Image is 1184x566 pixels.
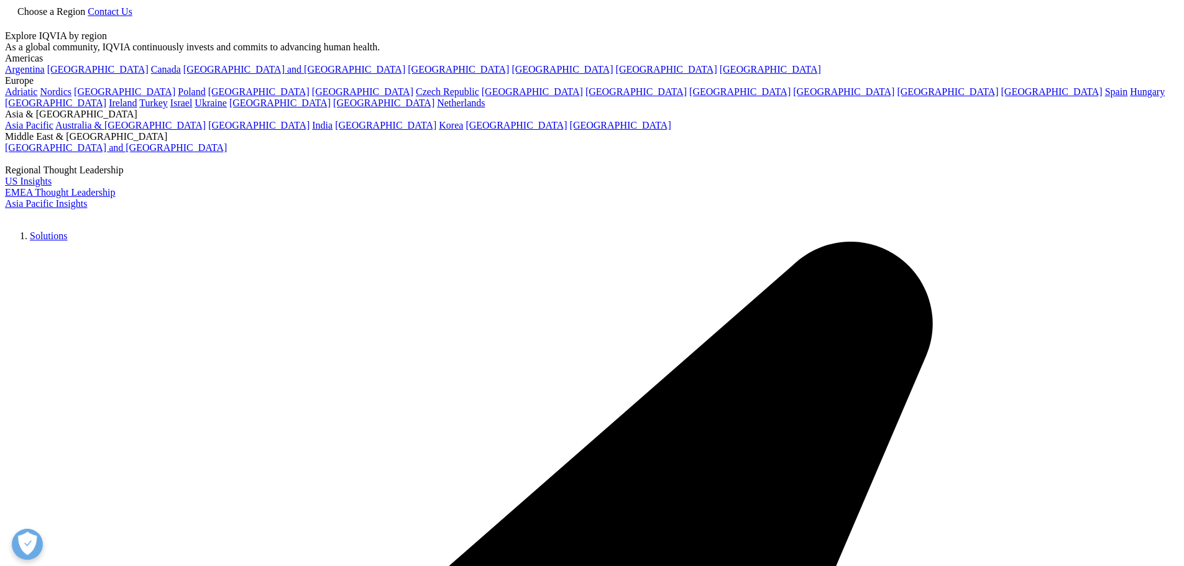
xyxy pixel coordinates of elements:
a: [GEOGRAPHIC_DATA] [616,64,717,75]
a: [GEOGRAPHIC_DATA] [585,86,687,97]
a: [GEOGRAPHIC_DATA] [1001,86,1103,97]
a: Israel [170,98,193,108]
a: [GEOGRAPHIC_DATA] [229,98,331,108]
div: As a global community, IQVIA continuously invests and commits to advancing human health. [5,42,1179,53]
a: [GEOGRAPHIC_DATA] and [GEOGRAPHIC_DATA] [5,142,227,153]
div: Explore IQVIA by region [5,30,1179,42]
a: Canada [151,64,181,75]
a: Poland [178,86,205,97]
a: [GEOGRAPHIC_DATA] [312,86,413,97]
a: [GEOGRAPHIC_DATA] [512,64,613,75]
a: Asia Pacific Insights [5,198,87,209]
a: Korea [439,120,463,130]
div: Middle East & [GEOGRAPHIC_DATA] [5,131,1179,142]
a: [GEOGRAPHIC_DATA] [466,120,567,130]
div: Asia & [GEOGRAPHIC_DATA] [5,109,1179,120]
span: Choose a Region [17,6,85,17]
a: [GEOGRAPHIC_DATA] [335,120,436,130]
a: [GEOGRAPHIC_DATA] [74,86,175,97]
a: [GEOGRAPHIC_DATA] [720,64,821,75]
a: [GEOGRAPHIC_DATA] [482,86,583,97]
a: Czech Republic [416,86,479,97]
a: [GEOGRAPHIC_DATA] [5,98,106,108]
div: Europe [5,75,1179,86]
a: [GEOGRAPHIC_DATA] [570,120,671,130]
a: EMEA Thought Leadership [5,187,115,198]
a: [GEOGRAPHIC_DATA] [689,86,791,97]
a: Nordics [40,86,71,97]
a: US Insights [5,176,52,186]
a: Netherlands [437,98,485,108]
a: Asia Pacific [5,120,53,130]
a: Argentina [5,64,45,75]
a: [GEOGRAPHIC_DATA] [333,98,434,108]
a: [GEOGRAPHIC_DATA] and [GEOGRAPHIC_DATA] [183,64,405,75]
a: [GEOGRAPHIC_DATA] [408,64,509,75]
a: Australia & [GEOGRAPHIC_DATA] [55,120,206,130]
a: Ireland [109,98,137,108]
a: [GEOGRAPHIC_DATA] [208,120,310,130]
a: Turkey [139,98,168,108]
a: Adriatic [5,86,37,97]
a: [GEOGRAPHIC_DATA] [897,86,998,97]
a: Ukraine [195,98,227,108]
a: Solutions [30,231,67,241]
a: Hungary [1130,86,1165,97]
a: Contact Us [88,6,132,17]
button: 개방형 기본 설정 [12,529,43,560]
a: [GEOGRAPHIC_DATA] [47,64,149,75]
div: Regional Thought Leadership [5,165,1179,176]
a: Spain [1105,86,1127,97]
a: [GEOGRAPHIC_DATA] [208,86,310,97]
a: [GEOGRAPHIC_DATA] [793,86,894,97]
a: India [312,120,333,130]
div: Americas [5,53,1179,64]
